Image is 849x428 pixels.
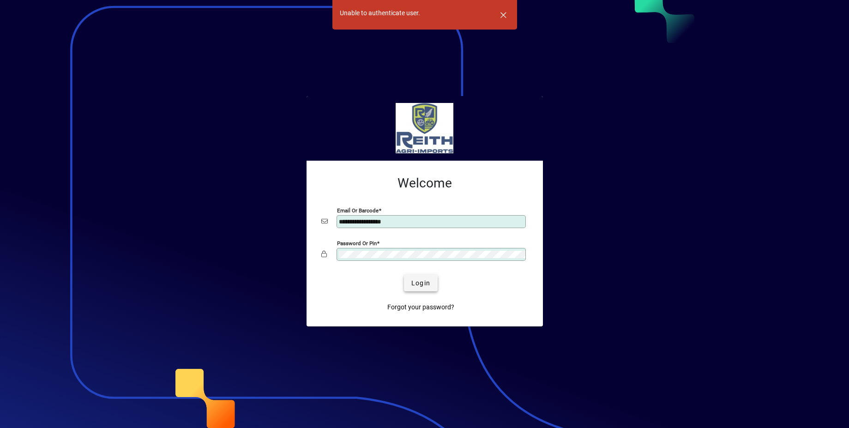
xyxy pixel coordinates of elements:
[387,302,454,312] span: Forgot your password?
[340,8,420,18] div: Unable to authenticate user.
[493,4,515,26] button: Dismiss
[411,278,430,288] span: Login
[321,175,528,191] h2: Welcome
[384,299,458,315] a: Forgot your password?
[337,240,377,247] mat-label: Password or Pin
[404,275,438,291] button: Login
[337,207,379,214] mat-label: Email or Barcode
